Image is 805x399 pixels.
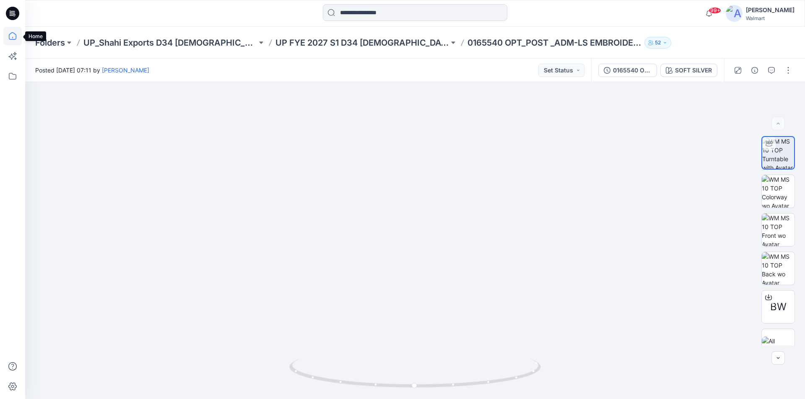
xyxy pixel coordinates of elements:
[762,214,795,246] img: WM MS 10 TOP Front wo Avatar
[83,37,257,49] a: UP_Shahi Exports D34 [DEMOGRAPHIC_DATA] Tops
[613,66,652,75] div: 0165540 OPT_POST _ADM-LS EMBROIDERED YOKE BLOUSE -08-05-2025-AH
[35,66,149,75] span: Posted [DATE] 07:11 by
[770,299,787,314] span: BW
[467,37,641,49] p: 0165540 OPT_POST _ADM-LS EMBROIDERED YOKE BLOUSE
[62,75,768,399] img: eyJhbGciOiJIUzI1NiIsImtpZCI6IjAiLCJzbHQiOiJzZXMiLCJ0eXAiOiJKV1QifQ.eyJkYXRhIjp7InR5cGUiOiJzdG9yYW...
[762,175,795,208] img: WM MS 10 TOP Colorway wo Avatar
[675,66,712,75] div: SOFT SILVER
[746,15,795,21] div: Walmart
[762,137,794,169] img: WM MS 10 TOP Turntable with Avatar
[655,38,661,47] p: 52
[660,64,717,77] button: SOFT SILVER
[762,337,795,354] img: All colorways
[644,37,671,49] button: 52
[35,37,65,49] a: Folders
[709,7,721,14] span: 99+
[275,37,449,49] a: UP FYE 2027 S1 D34 [DEMOGRAPHIC_DATA] Woven Tops
[726,5,743,22] img: avatar
[762,252,795,285] img: WM MS 10 TOP Back wo Avatar
[748,64,761,77] button: Details
[102,67,149,74] a: [PERSON_NAME]
[598,64,657,77] button: 0165540 OPT_POST _ADM-LS EMBROIDERED YOKE BLOUSE -08-05-2025-AH
[746,5,795,15] div: [PERSON_NAME]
